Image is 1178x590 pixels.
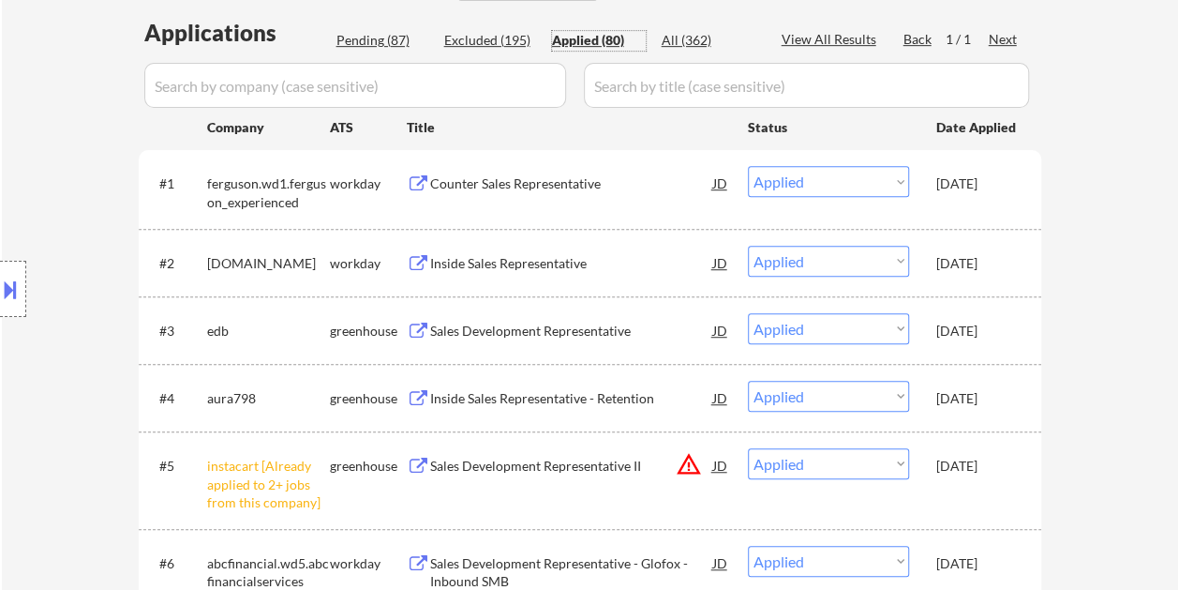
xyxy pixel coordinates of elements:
div: #6 [159,554,192,573]
div: JD [711,448,730,482]
div: JD [711,313,730,347]
div: JD [711,246,730,280]
div: [DATE] [936,254,1019,273]
div: Excluded (195) [444,31,538,50]
div: [DATE] [936,457,1019,476]
div: Applications [144,22,330,44]
div: [DATE] [936,554,1019,573]
div: 1 / 1 [946,30,989,49]
div: workday [330,254,407,273]
div: JD [711,546,730,580]
input: Search by company (case sensitive) [144,63,566,108]
div: Counter Sales Representative [430,174,713,193]
input: Search by title (case sensitive) [584,63,1029,108]
div: greenhouse [330,322,407,340]
div: JD [711,166,730,200]
div: All (362) [662,31,755,50]
div: Date Applied [936,118,1019,137]
div: Sales Development Representative [430,322,713,340]
div: greenhouse [330,457,407,476]
div: Back [903,30,933,49]
div: Inside Sales Representative [430,254,713,273]
div: instacart [Already applied to 2+ jobs from this company] [207,457,330,512]
div: Applied (80) [552,31,646,50]
div: [DATE] [936,322,1019,340]
div: Status [748,110,909,144]
div: Next [989,30,1019,49]
div: workday [330,174,407,193]
div: ATS [330,118,407,137]
div: Sales Development Representative II [430,457,713,476]
div: JD [711,381,730,415]
div: [DATE] [936,174,1019,193]
div: #5 [159,457,192,476]
div: Title [407,118,730,137]
div: [DATE] [936,389,1019,408]
div: workday [330,554,407,573]
div: View All Results [782,30,882,49]
div: greenhouse [330,389,407,408]
div: Pending (87) [336,31,430,50]
div: Inside Sales Representative - Retention [430,389,713,408]
button: warning_amber [676,451,702,477]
